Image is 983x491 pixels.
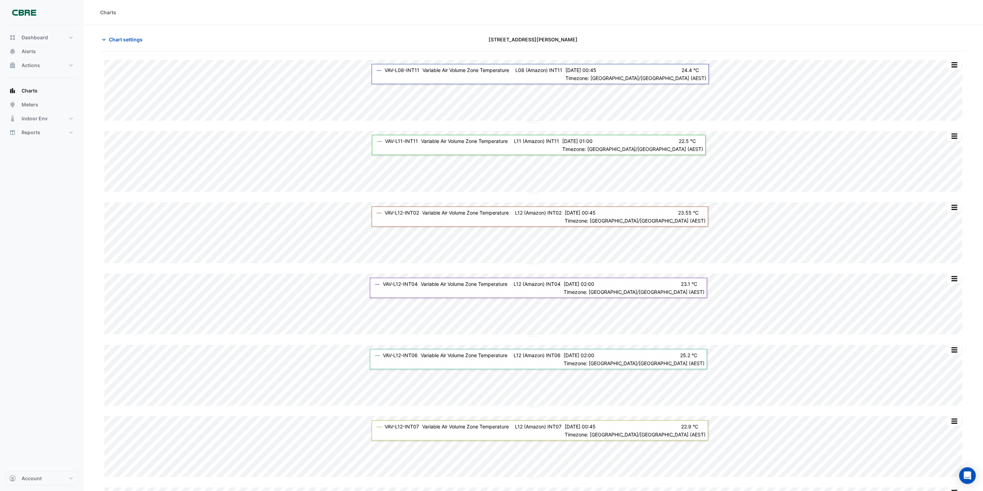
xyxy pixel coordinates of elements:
app-icon: Reports [9,129,16,136]
button: More Options [948,61,961,69]
button: Meters [6,98,78,112]
button: Reports [6,126,78,139]
button: More Options [948,203,961,212]
button: More Options [948,417,961,426]
span: Account [22,475,42,482]
div: Charts [100,9,116,16]
span: Meters [22,101,38,108]
span: Dashboard [22,34,48,41]
app-icon: Actions [9,62,16,69]
app-icon: Charts [9,87,16,94]
button: Alerts [6,45,78,58]
app-icon: Dashboard [9,34,16,41]
button: Indoor Env [6,112,78,126]
button: Chart settings [100,33,147,46]
button: Account [6,472,78,485]
span: Reports [22,129,40,136]
img: Company Logo [8,6,40,19]
button: Actions [6,58,78,72]
button: Charts [6,84,78,98]
app-icon: Alerts [9,48,16,55]
span: Charts [22,87,38,94]
app-icon: Indoor Env [9,115,16,122]
button: More Options [948,346,961,354]
span: Actions [22,62,40,69]
span: [STREET_ADDRESS][PERSON_NAME] [489,36,578,43]
button: Dashboard [6,31,78,45]
app-icon: Meters [9,101,16,108]
span: Chart settings [109,36,143,43]
span: Alerts [22,48,36,55]
div: Open Intercom Messenger [959,467,976,484]
span: Indoor Env [22,115,48,122]
button: More Options [948,274,961,283]
button: More Options [948,132,961,140]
